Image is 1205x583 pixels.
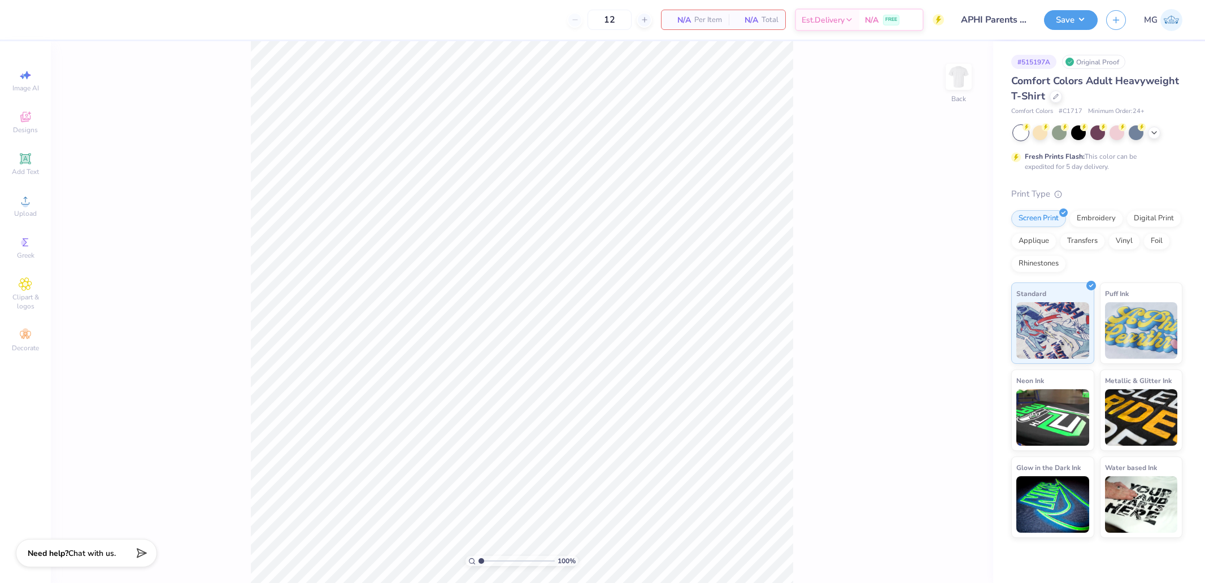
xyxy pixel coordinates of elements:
[1105,389,1178,446] img: Metallic & Glitter Ink
[1011,55,1056,69] div: # 515197A
[1011,188,1182,201] div: Print Type
[1144,14,1158,27] span: MG
[14,209,37,218] span: Upload
[1011,74,1179,103] span: Comfort Colors Adult Heavyweight T-Shirt
[1108,233,1140,250] div: Vinyl
[1016,462,1081,473] span: Glow in the Dark Ink
[1143,233,1170,250] div: Foil
[951,94,966,104] div: Back
[28,548,68,559] strong: Need help?
[1126,210,1181,227] div: Digital Print
[1044,10,1098,30] button: Save
[668,14,691,26] span: N/A
[13,125,38,134] span: Designs
[1011,210,1066,227] div: Screen Print
[1011,107,1053,116] span: Comfort Colors
[952,8,1036,31] input: Untitled Design
[1062,55,1125,69] div: Original Proof
[12,84,39,93] span: Image AI
[1160,9,1182,31] img: Michael Galon
[865,14,878,26] span: N/A
[1069,210,1123,227] div: Embroidery
[1011,233,1056,250] div: Applique
[762,14,778,26] span: Total
[68,548,116,559] span: Chat with us.
[1105,462,1157,473] span: Water based Ink
[1105,375,1172,386] span: Metallic & Glitter Ink
[558,556,576,566] span: 100 %
[17,251,34,260] span: Greek
[1016,375,1044,386] span: Neon Ink
[1105,288,1129,299] span: Puff Ink
[1025,152,1085,161] strong: Fresh Prints Flash:
[1088,107,1145,116] span: Minimum Order: 24 +
[1016,389,1089,446] img: Neon Ink
[1144,9,1182,31] a: MG
[1060,233,1105,250] div: Transfers
[694,14,722,26] span: Per Item
[588,10,632,30] input: – –
[1025,151,1164,172] div: This color can be expedited for 5 day delivery.
[1016,302,1089,359] img: Standard
[1105,476,1178,533] img: Water based Ink
[1059,107,1082,116] span: # C1717
[947,66,970,88] img: Back
[1011,255,1066,272] div: Rhinestones
[1016,288,1046,299] span: Standard
[6,293,45,311] span: Clipart & logos
[736,14,758,26] span: N/A
[1016,476,1089,533] img: Glow in the Dark Ink
[1105,302,1178,359] img: Puff Ink
[12,167,39,176] span: Add Text
[885,16,897,24] span: FREE
[802,14,845,26] span: Est. Delivery
[12,343,39,353] span: Decorate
